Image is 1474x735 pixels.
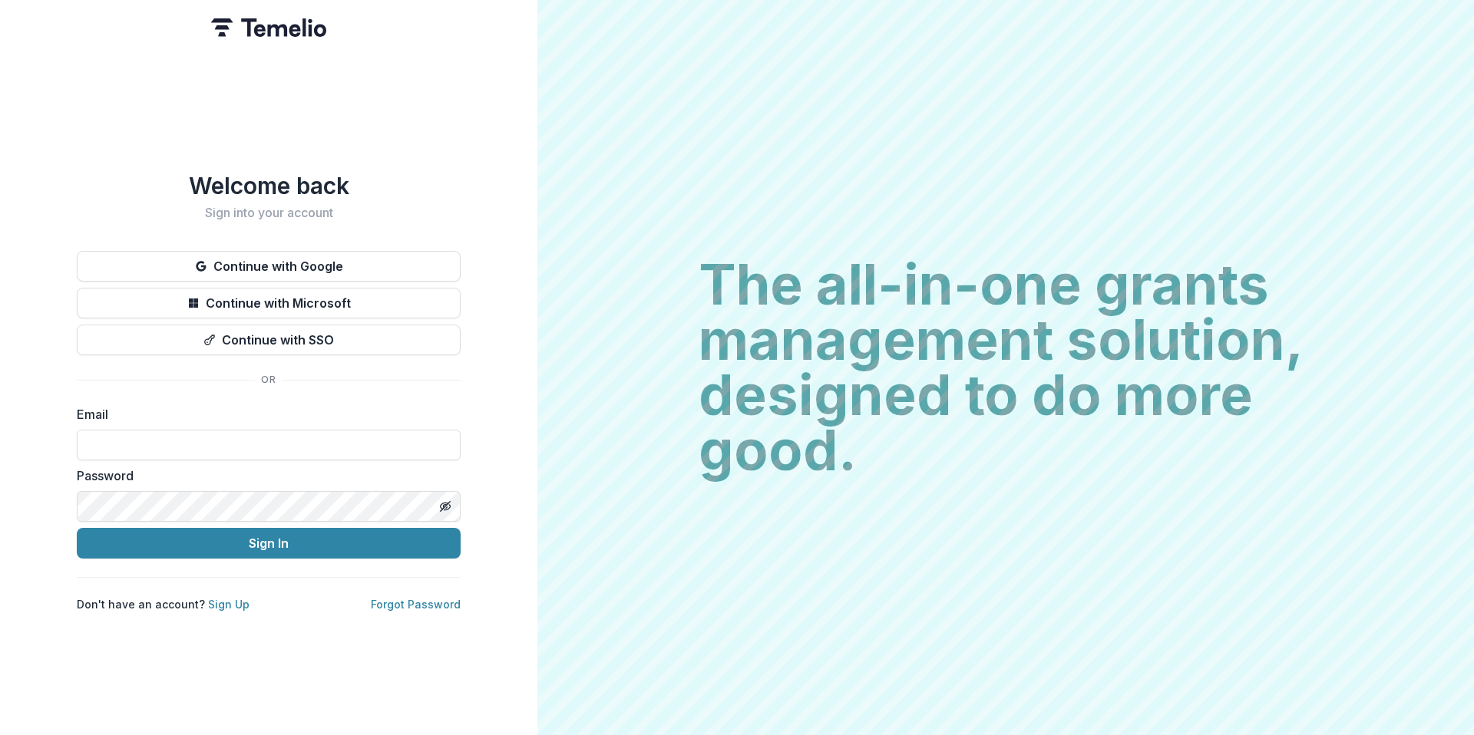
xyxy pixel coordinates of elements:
label: Password [77,466,451,485]
button: Toggle password visibility [433,494,458,519]
p: Don't have an account? [77,596,250,612]
button: Sign In [77,528,461,559]
a: Forgot Password [371,598,461,611]
h1: Welcome back [77,172,461,199]
label: Email [77,405,451,424]
button: Continue with Google [77,251,461,282]
h2: Sign into your account [77,206,461,220]
img: Temelio [211,18,326,37]
a: Sign Up [208,598,250,611]
button: Continue with SSO [77,325,461,355]
button: Continue with Microsoft [77,288,461,318]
